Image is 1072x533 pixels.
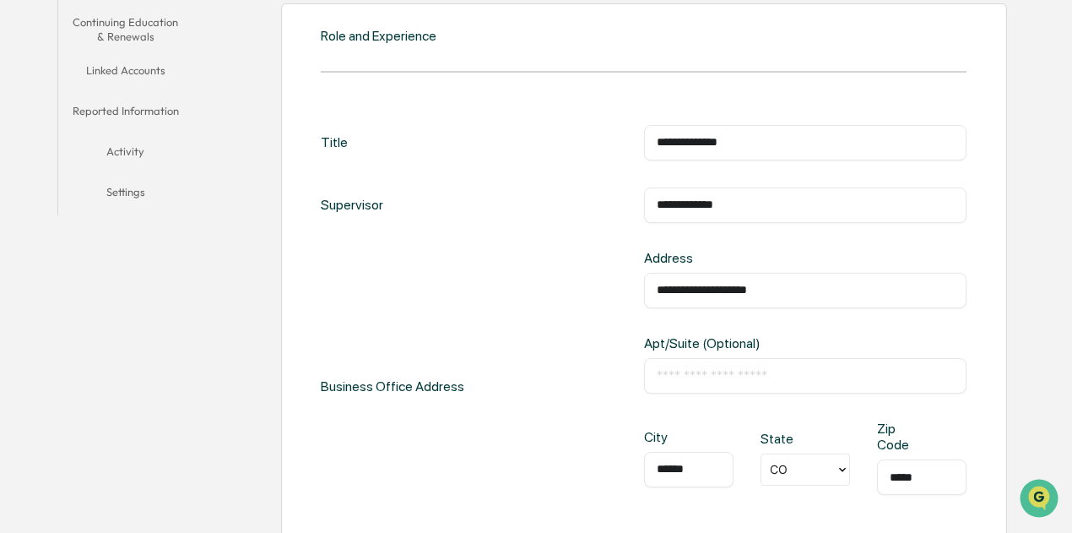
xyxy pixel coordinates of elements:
[119,286,204,299] a: Powered byPylon
[34,245,106,262] span: Data Lookup
[321,28,436,44] div: Role and Experience
[168,286,204,299] span: Pylon
[17,215,30,228] div: 🖐️
[58,53,192,94] button: Linked Accounts
[321,188,383,223] div: Supervisor
[644,250,789,266] div: Address
[57,129,277,146] div: Start new chat
[644,335,789,351] div: Apt/Suite (Optional)
[58,94,192,134] button: Reported Information
[122,215,136,228] div: 🗄️
[10,206,116,237] a: 🖐️Preclearance
[761,431,801,447] div: State
[17,129,47,160] img: 1746055101610-c473b297-6a78-478c-a979-82029cc54cd1
[10,238,113,269] a: 🔎Data Lookup
[58,175,192,215] button: Settings
[287,134,307,155] button: Start new chat
[139,213,209,230] span: Attestations
[17,247,30,260] div: 🔎
[34,213,109,230] span: Preclearance
[17,35,307,63] p: How can we help?
[116,206,216,237] a: 🗄️Attestations
[644,429,685,445] div: City
[58,5,192,53] button: Continuing Education & Renewals
[1018,477,1064,523] iframe: Open customer support
[57,146,214,160] div: We're available if you need us!
[321,250,464,522] div: Business Office Address
[877,421,918,453] div: Zip Code
[58,134,192,175] button: Activity
[321,125,348,160] div: Title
